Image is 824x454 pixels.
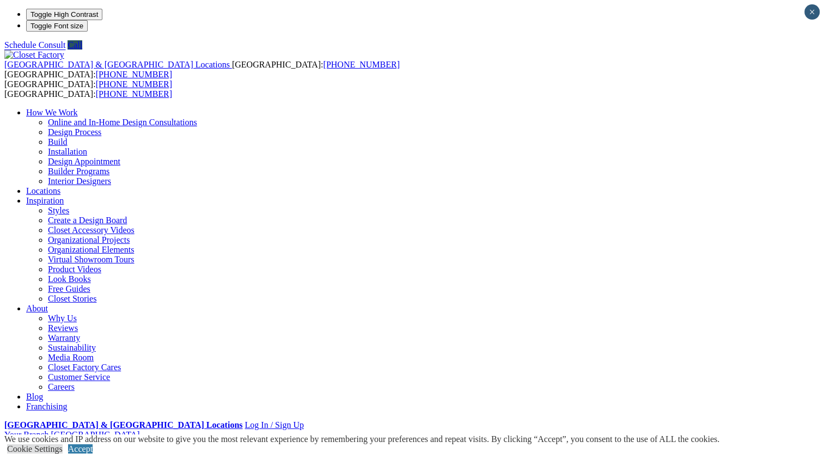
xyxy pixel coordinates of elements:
[26,392,43,401] a: Blog
[4,40,65,50] a: Schedule Consult
[48,382,75,391] a: Careers
[48,167,109,176] a: Builder Programs
[48,274,91,284] a: Look Books
[4,430,48,439] span: Your Branch
[48,294,96,303] a: Closet Stories
[26,20,88,32] button: Toggle Font size
[48,235,130,244] a: Organizational Projects
[48,265,101,274] a: Product Videos
[48,176,111,186] a: Interior Designers
[245,420,303,430] a: Log In / Sign Up
[4,60,232,69] a: [GEOGRAPHIC_DATA] & [GEOGRAPHIC_DATA] Locations
[68,444,93,453] a: Accept
[48,314,77,323] a: Why Us
[7,444,63,453] a: Cookie Settings
[48,353,94,362] a: Media Room
[48,127,101,137] a: Design Process
[51,430,139,439] span: [GEOGRAPHIC_DATA]
[48,225,135,235] a: Closet Accessory Videos
[4,60,230,69] span: [GEOGRAPHIC_DATA] & [GEOGRAPHIC_DATA] Locations
[96,89,172,99] a: [PHONE_NUMBER]
[96,70,172,79] a: [PHONE_NUMBER]
[4,79,172,99] span: [GEOGRAPHIC_DATA]: [GEOGRAPHIC_DATA]:
[30,22,83,30] span: Toggle Font size
[48,216,127,225] a: Create a Design Board
[4,50,64,60] img: Closet Factory
[48,137,68,146] a: Build
[26,304,48,313] a: About
[48,372,110,382] a: Customer Service
[48,206,69,215] a: Styles
[48,118,197,127] a: Online and In-Home Design Consultations
[68,40,82,50] a: Call
[4,434,719,444] div: We use cookies and IP address on our website to give you the most relevant experience by remember...
[48,245,134,254] a: Organizational Elements
[4,60,400,79] span: [GEOGRAPHIC_DATA]: [GEOGRAPHIC_DATA]:
[4,420,242,430] a: [GEOGRAPHIC_DATA] & [GEOGRAPHIC_DATA] Locations
[26,108,78,117] a: How We Work
[48,284,90,293] a: Free Guides
[30,10,98,19] span: Toggle High Contrast
[48,147,87,156] a: Installation
[26,186,60,195] a: Locations
[48,255,135,264] a: Virtual Showroom Tours
[804,4,820,20] button: Close
[48,157,120,166] a: Design Appointment
[4,430,140,439] a: Your Branch [GEOGRAPHIC_DATA]
[323,60,399,69] a: [PHONE_NUMBER]
[96,79,172,89] a: [PHONE_NUMBER]
[26,196,64,205] a: Inspiration
[48,333,80,342] a: Warranty
[26,9,102,20] button: Toggle High Contrast
[48,343,96,352] a: Sustainability
[26,402,68,411] a: Franchising
[48,363,121,372] a: Closet Factory Cares
[48,323,78,333] a: Reviews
